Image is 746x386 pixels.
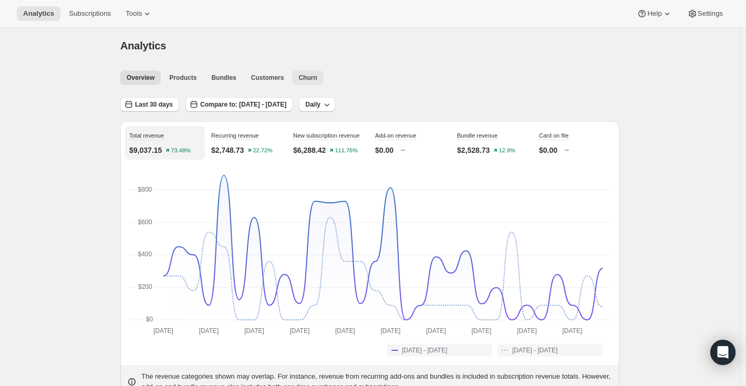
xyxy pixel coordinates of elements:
[457,145,490,155] p: $2,528.73
[138,283,152,290] text: $200
[126,9,142,18] span: Tools
[539,132,568,139] span: Card on file
[426,327,446,335] text: [DATE]
[375,132,416,139] span: Add-on revenue
[251,74,284,82] span: Customers
[244,327,264,335] text: [DATE]
[335,327,355,335] text: [DATE]
[211,145,244,155] p: $2,748.73
[402,346,447,354] span: [DATE] - [DATE]
[562,327,582,335] text: [DATE]
[138,218,152,226] text: $600
[471,327,491,335] text: [DATE]
[647,9,661,18] span: Help
[305,100,320,109] span: Daily
[698,9,723,18] span: Settings
[135,100,173,109] span: Last 30 days
[153,327,173,335] text: [DATE]
[23,9,54,18] span: Analytics
[199,327,219,335] text: [DATE]
[380,327,400,335] text: [DATE]
[539,145,557,155] p: $0.00
[211,132,259,139] span: Recurring revenue
[119,6,159,21] button: Tools
[517,327,537,335] text: [DATE]
[120,40,166,51] span: Analytics
[457,132,498,139] span: Bundle revenue
[63,6,117,21] button: Subscriptions
[630,6,678,21] button: Help
[17,6,60,21] button: Analytics
[171,148,191,154] text: 73.48%
[710,340,735,365] div: Open Intercom Messenger
[335,148,358,154] text: 111.76%
[293,132,360,139] span: New subscription revenue
[299,97,335,112] button: Daily
[499,148,515,154] text: 12.9%
[69,9,111,18] span: Subscriptions
[169,74,196,82] span: Products
[293,145,326,155] p: $6,288.42
[512,346,557,354] span: [DATE] - [DATE]
[498,344,603,357] button: [DATE] - [DATE]
[200,100,286,109] span: Compare to: [DATE] - [DATE]
[681,6,729,21] button: Settings
[129,145,162,155] p: $9,037.15
[375,145,393,155] p: $0.00
[290,327,310,335] text: [DATE]
[185,97,293,112] button: Compare to: [DATE] - [DATE]
[253,148,273,154] text: 22.72%
[146,316,153,323] text: $0
[138,251,152,258] text: $400
[138,186,152,193] text: $800
[127,74,154,82] span: Overview
[129,132,164,139] span: Total revenue
[298,74,317,82] span: Churn
[211,74,236,82] span: Bundles
[387,344,492,357] button: [DATE] - [DATE]
[120,97,179,112] button: Last 30 days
